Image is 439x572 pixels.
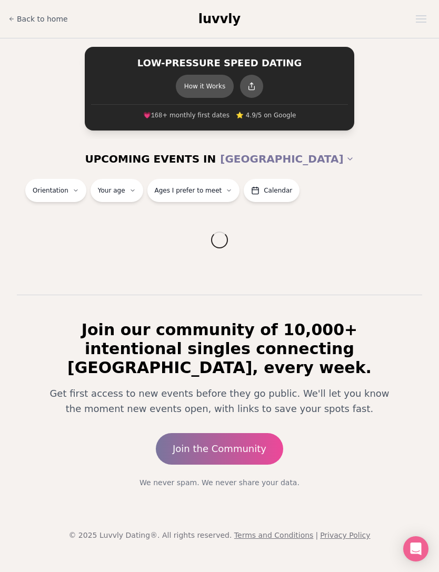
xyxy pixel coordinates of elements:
p: © 2025 Luvvly Dating®. All rights reserved. [8,530,431,540]
span: ⭐ 4.9/5 on Google [236,111,296,119]
span: Orientation [33,186,68,195]
button: Open menu [412,11,431,27]
button: [GEOGRAPHIC_DATA] [220,147,354,170]
a: luvvly [198,11,241,27]
p: Get first access to new events before they go public. We'll let you know the moment new events op... [43,386,396,417]
h2: Join our community of 10,000+ intentional singles connecting [GEOGRAPHIC_DATA], every week. [34,320,405,377]
div: Open Intercom Messenger [403,536,428,561]
a: Terms and Conditions [234,531,314,539]
span: Ages I prefer to meet [155,186,222,195]
span: 💗 + monthly first dates [143,111,230,120]
h2: LOW-PRESSURE SPEED DATING [91,57,348,69]
button: Calendar [244,179,300,202]
span: | [315,531,318,539]
span: 168 [151,112,163,119]
a: Back to home [8,8,68,29]
a: Join the Community [156,433,283,465]
button: Your age [91,179,143,202]
span: Your age [98,186,125,195]
p: We never spam. We never share your data. [34,477,405,488]
button: Orientation [25,179,86,202]
span: Calendar [264,186,292,195]
span: UPCOMING EVENTS IN [85,152,216,166]
button: Ages I prefer to meet [147,179,240,202]
button: How it Works [176,75,234,98]
a: Privacy Policy [320,531,370,539]
span: Back to home [17,14,68,24]
span: luvvly [198,12,241,26]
